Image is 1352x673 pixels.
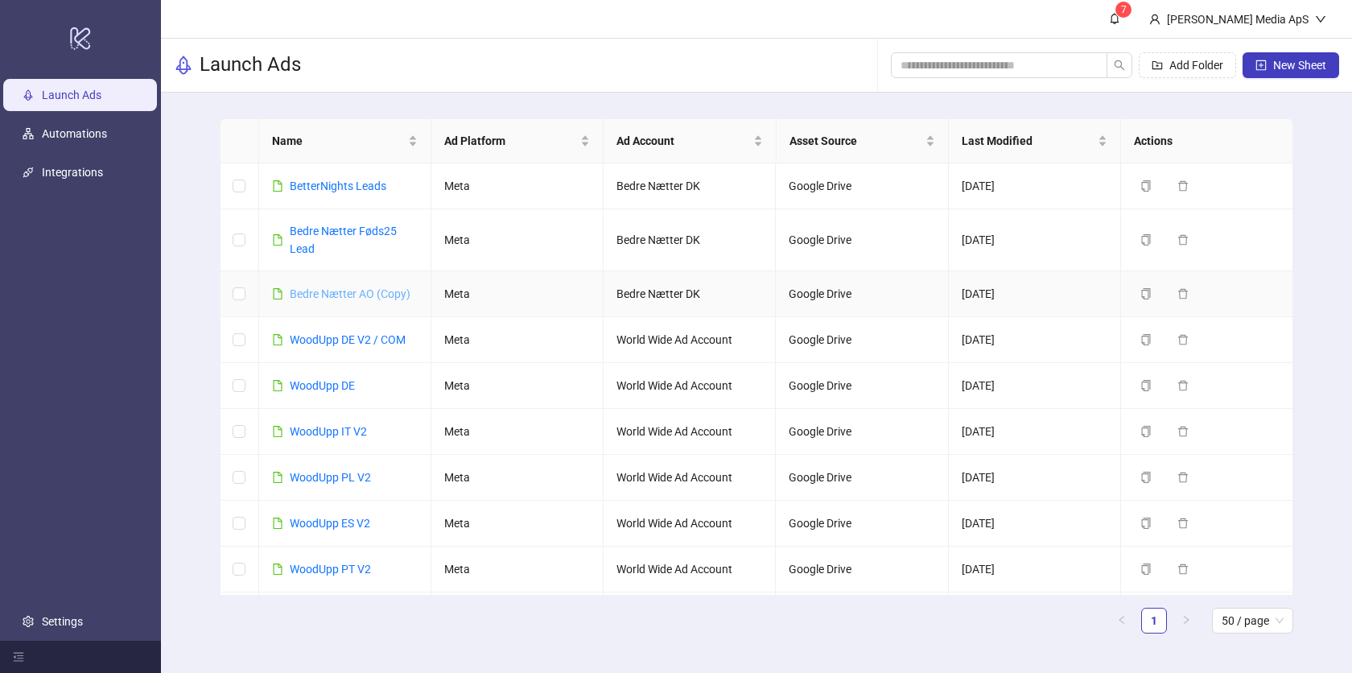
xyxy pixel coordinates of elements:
span: delete [1177,472,1189,483]
td: Google Drive [776,409,948,455]
span: 50 / page [1222,609,1284,633]
td: World Wide Ad Account [604,409,776,455]
span: copy [1140,518,1152,529]
td: Google Drive [776,317,948,363]
span: user [1149,14,1160,25]
td: Bedre Nætter DK [604,163,776,209]
td: [DATE] [949,547,1121,592]
td: Meta [431,501,604,547]
span: delete [1177,564,1189,575]
th: Asset Source [777,119,949,163]
td: World Wide Ad Account [604,547,776,592]
td: Meta [431,163,604,209]
span: file [272,426,283,437]
button: left [1109,608,1135,634]
span: left [1117,615,1127,625]
span: delete [1177,334,1189,345]
span: delete [1177,380,1189,391]
td: Meta [431,363,604,409]
span: New Sheet [1273,59,1326,72]
th: Name [259,119,431,163]
sup: 7 [1115,2,1131,18]
span: 7 [1121,4,1127,15]
span: Ad Account [616,132,749,150]
h3: Launch Ads [200,52,301,78]
span: file [272,180,283,192]
th: Actions [1121,119,1293,163]
td: Google Drive [776,455,948,501]
a: WoodUpp DE V2 / COM [290,333,406,346]
span: file [272,334,283,345]
td: [DATE] [949,455,1121,501]
td: World Wide Ad Account [604,363,776,409]
td: Google Drive [776,209,948,271]
span: delete [1177,288,1189,299]
span: file [272,564,283,575]
a: Launch Ads [42,89,101,101]
span: delete [1177,426,1189,437]
td: Bedre Nætter DK [604,271,776,317]
td: [DATE] [949,163,1121,209]
a: WoodUpp ES V2 [290,517,370,530]
td: Google Drive [776,547,948,592]
button: right [1173,608,1199,634]
span: copy [1140,564,1152,575]
td: World Wide Ad Account [604,592,776,638]
td: Meta [431,455,604,501]
th: Ad Platform [431,119,604,163]
a: WoodUpp IT V2 [290,425,367,438]
td: Meta [431,209,604,271]
td: [DATE] [949,592,1121,638]
span: copy [1140,380,1152,391]
span: copy [1140,234,1152,246]
span: search [1114,60,1125,71]
span: file [272,288,283,299]
span: file [272,518,283,529]
td: [DATE] [949,501,1121,547]
span: bell [1109,13,1120,24]
a: Integrations [42,166,103,179]
td: World Wide Ad Account [604,501,776,547]
span: delete [1177,234,1189,246]
span: plus-square [1255,60,1267,71]
span: copy [1140,180,1152,192]
a: BetterNights Leads [290,180,386,192]
span: Asset Source [789,132,922,150]
th: Last Modified [949,119,1121,163]
th: Ad Account [604,119,776,163]
span: copy [1140,426,1152,437]
td: [DATE] [949,363,1121,409]
span: down [1315,14,1326,25]
td: Meta [431,547,604,592]
span: copy [1140,334,1152,345]
td: World Wide Ad Account [604,317,776,363]
td: Meta [431,409,604,455]
span: Last Modified [962,132,1094,150]
span: file [272,472,283,483]
span: Ad Platform [444,132,577,150]
li: 1 [1141,608,1167,634]
a: WoodUpp PL V2 [290,471,371,484]
span: folder-add [1152,60,1163,71]
span: file [272,234,283,246]
td: Google Drive [776,592,948,638]
td: Google Drive [776,501,948,547]
td: Google Drive [776,163,948,209]
span: delete [1177,180,1189,192]
li: Next Page [1173,608,1199,634]
td: Meta [431,592,604,638]
div: [PERSON_NAME] Media ApS [1160,10,1315,28]
a: Bedre Nætter Føds25 Lead [290,225,397,255]
td: [DATE] [949,271,1121,317]
span: copy [1140,472,1152,483]
td: World Wide Ad Account [604,455,776,501]
td: Google Drive [776,363,948,409]
button: New Sheet [1243,52,1339,78]
td: Meta [431,271,604,317]
a: Bedre Nætter AO (Copy) [290,287,410,300]
div: Page Size [1212,608,1293,634]
li: Previous Page [1109,608,1135,634]
span: menu-fold [13,651,24,663]
td: [DATE] [949,209,1121,271]
a: Automations [42,127,107,140]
